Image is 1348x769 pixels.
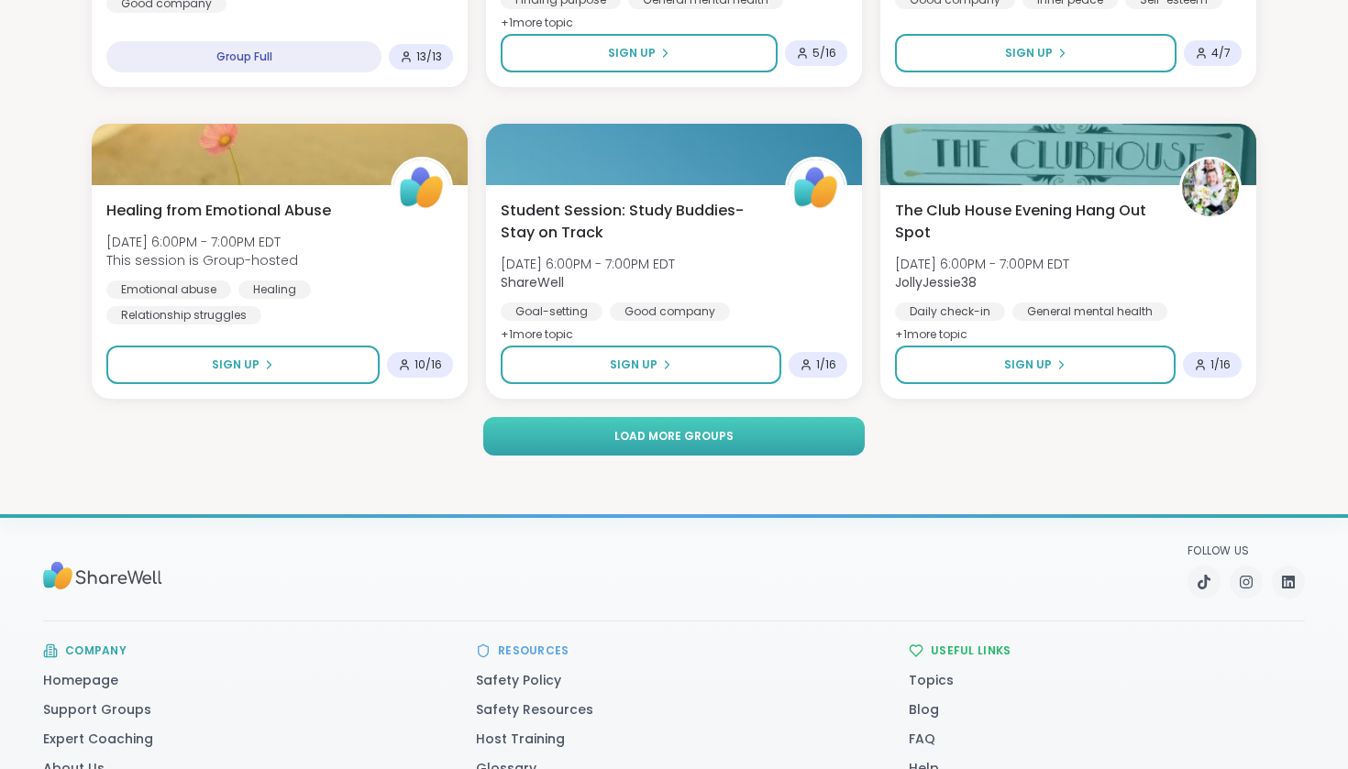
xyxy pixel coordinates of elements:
[895,34,1177,72] button: Sign Up
[476,700,593,719] a: Safety Resources
[1188,544,1305,558] p: Follow Us
[483,417,864,456] button: Load more groups
[238,280,311,299] div: Healing
[931,643,1011,658] h3: Useful Links
[895,302,1005,321] div: Daily check-in
[895,255,1069,273] span: [DATE] 6:00PM - 7:00PM EDT
[1012,302,1167,321] div: General mental health
[1005,45,1053,61] span: Sign Up
[414,357,442,372] span: 10 / 16
[1272,566,1305,599] a: LinkedIn
[43,671,118,689] a: Homepage
[812,46,836,60] span: 5 / 16
[610,302,730,321] div: Good company
[106,306,261,324] div: Relationship struggles
[1188,566,1221,599] a: TikTok
[501,34,778,72] button: Sign Up
[393,159,450,216] img: ShareWell
[895,346,1176,384] button: Sign Up
[895,200,1159,244] span: The Club House Evening Hang Out Spot
[1210,357,1231,372] span: 1 / 16
[501,302,602,321] div: Goal-setting
[909,700,939,719] a: Blog
[43,730,153,748] a: Expert Coaching
[43,700,151,719] a: Support Groups
[501,255,675,273] span: [DATE] 6:00PM - 7:00PM EDT
[416,49,442,64] span: 13 / 13
[788,159,845,216] img: ShareWell
[816,357,836,372] span: 1 / 16
[106,346,380,384] button: Sign Up
[1182,159,1239,216] img: JollyJessie38
[476,730,565,748] a: Host Training
[106,251,298,269] span: This session is Group-hosted
[65,643,127,658] h3: Company
[106,280,231,299] div: Emotional abuse
[106,200,331,222] span: Healing from Emotional Abuse
[909,730,935,748] a: FAQ
[501,200,765,244] span: Student Session: Study Buddies- Stay on Track
[501,346,781,384] button: Sign Up
[1211,46,1231,60] span: 4 / 7
[106,41,381,72] div: Group Full
[501,273,564,291] b: ShareWell
[1004,357,1052,373] span: Sign Up
[608,45,656,61] span: Sign Up
[476,671,561,689] a: Safety Policy
[1230,566,1263,599] a: Instagram
[610,357,657,373] span: Sign Up
[895,273,977,291] b: JollyJessie38
[498,643,569,658] h3: Resources
[614,428,734,445] span: Load more groups
[212,357,260,373] span: Sign Up
[909,671,954,689] a: Topics
[106,233,298,251] span: [DATE] 6:00PM - 7:00PM EDT
[43,553,162,599] img: Sharewell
